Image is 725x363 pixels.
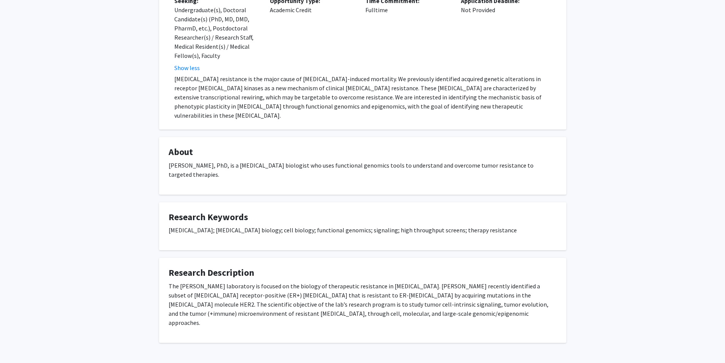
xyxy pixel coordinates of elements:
[174,5,258,60] div: Undergraduate(s), Doctoral Candidate(s) (PhD, MD, DMD, PharmD, etc.), Postdoctoral Researcher(s) ...
[169,212,557,223] h4: Research Keywords
[169,147,557,158] h4: About
[169,161,557,179] p: [PERSON_NAME], PhD, is a [MEDICAL_DATA] biologist who uses functional genomics tools to understan...
[174,74,557,120] p: [MEDICAL_DATA] resistance is the major cause of [MEDICAL_DATA]-induced mortality. We previously i...
[169,267,557,278] h4: Research Description
[174,63,200,72] button: Show less
[169,225,557,235] p: [MEDICAL_DATA]; [MEDICAL_DATA] biology; cell biology; functional genomics; signaling; high throug...
[6,329,32,357] iframe: Chat
[169,281,557,327] p: The [PERSON_NAME] laboratory is focused on the biology of therapeutic resistance in [MEDICAL_DATA...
